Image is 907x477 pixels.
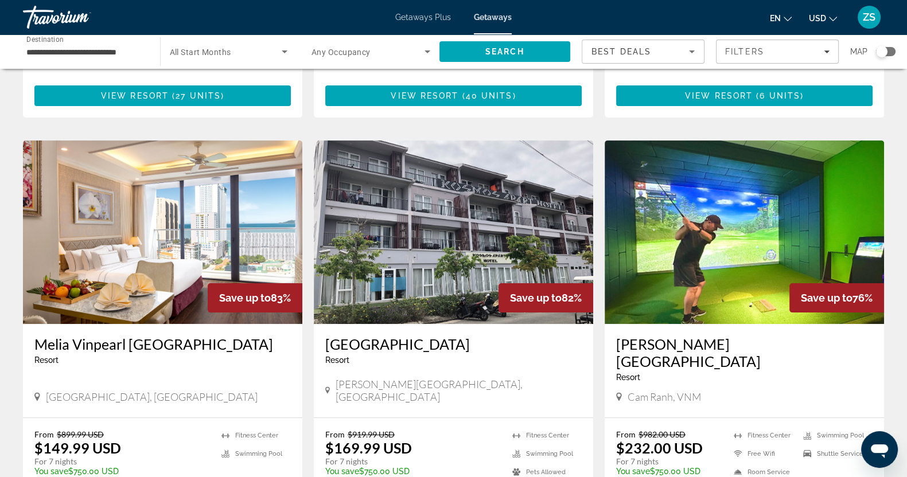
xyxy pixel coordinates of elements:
span: USD [809,14,826,23]
button: Search [439,41,571,62]
span: Cam Ranh, VNM [628,390,701,403]
button: View Resort(40 units) [325,85,582,106]
img: Kosmos Apart Hotel [314,140,593,324]
span: You save [616,467,650,476]
p: $750.00 USD [34,467,210,476]
button: View Resort(27 units) [34,85,291,106]
a: [PERSON_NAME][GEOGRAPHIC_DATA] [616,335,873,370]
button: Change currency [809,10,837,26]
span: View Resort [101,91,169,100]
span: Save up to [801,292,852,304]
button: Filters [716,40,839,64]
span: Pets Allowed [526,468,566,476]
span: 40 units [466,91,513,100]
p: $232.00 USD [616,439,703,456]
button: Change language [770,10,792,26]
span: Resort [34,355,59,365]
button: View Resort(6 units) [616,85,873,106]
span: $982.00 USD [639,429,686,439]
p: For 7 nights [34,456,210,467]
div: 82% [499,283,593,312]
p: For 7 nights [325,456,501,467]
span: en [770,14,781,23]
span: Map [850,44,867,60]
div: 83% [208,283,302,312]
span: [GEOGRAPHIC_DATA], [GEOGRAPHIC_DATA] [46,390,258,403]
p: $750.00 USD [616,467,722,476]
span: ( ) [169,91,224,100]
span: Swimming Pool [526,450,573,458]
a: [GEOGRAPHIC_DATA] [325,335,582,353]
a: Getaways [474,13,512,22]
span: Shuttle Service [817,450,863,458]
span: Filters [725,47,764,56]
span: All Start Months [170,48,231,57]
p: $750.00 USD [325,467,501,476]
span: You save [34,467,68,476]
span: Resort [325,355,349,365]
button: User Menu [854,5,884,29]
span: From [616,429,636,439]
span: Any Occupancy [312,48,371,57]
span: $899.99 USD [57,429,104,439]
span: Swimming Pool [817,432,864,439]
span: Best Deals [591,47,651,56]
span: Free Wifi [748,450,775,458]
span: Swimming Pool [235,450,282,458]
span: ZS [863,11,875,23]
span: 27 units [176,91,221,100]
span: Fitness Center [235,432,278,439]
span: Resort [616,373,640,382]
span: Save up to [219,292,271,304]
span: $919.99 USD [348,429,395,439]
input: Select destination [26,45,145,59]
span: [PERSON_NAME][GEOGRAPHIC_DATA], [GEOGRAPHIC_DATA] [336,378,582,403]
span: Room Service [748,468,790,476]
span: Destination [26,35,64,43]
mat-select: Sort by [591,45,695,58]
img: Melia Vinpearl Nha Trang Empire [23,140,302,324]
a: Getaways Plus [395,13,451,22]
a: Travorium [23,2,138,32]
span: Fitness Center [748,432,791,439]
span: View Resort [391,91,458,100]
span: Fitness Center [526,432,569,439]
p: $169.99 USD [325,439,412,456]
span: Search [485,47,524,56]
span: ( ) [458,91,516,100]
span: ( ) [753,91,804,100]
p: $149.99 USD [34,439,121,456]
p: For 7 nights [616,456,722,467]
span: From [34,429,54,439]
div: 76% [789,283,884,312]
span: 6 units [760,91,800,100]
span: View Resort [685,91,753,100]
iframe: Кнопка запуска окна обмена сообщениями [861,431,898,468]
img: Alma Resort [605,140,884,324]
a: Melia Vinpearl [GEOGRAPHIC_DATA] [34,335,291,353]
span: From [325,429,345,439]
span: Save up to [510,292,562,304]
span: You save [325,467,359,476]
